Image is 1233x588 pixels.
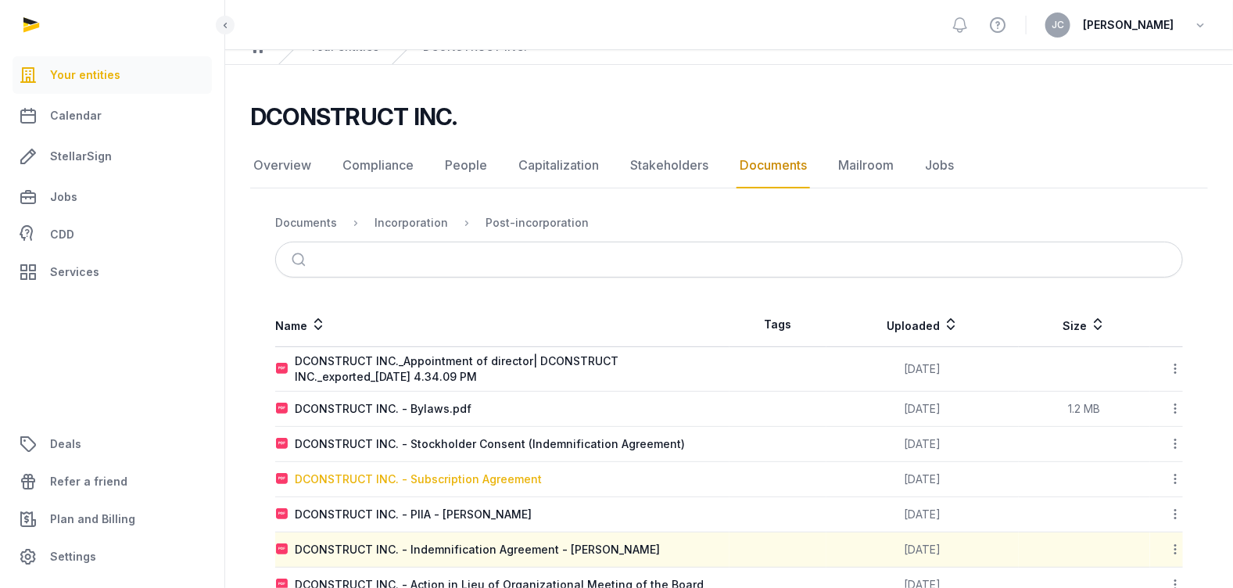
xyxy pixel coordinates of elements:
th: Size [1019,303,1149,347]
span: Deals [50,435,81,454]
span: Services [50,263,99,281]
a: StellarSign [13,138,212,175]
td: 1.2 MB [1019,392,1149,427]
th: Uploaded [826,303,1019,347]
a: CDD [13,219,212,250]
a: Refer a friend [13,463,212,500]
div: Documents [275,215,337,231]
img: pdf.svg [276,438,289,450]
th: Name [275,303,729,347]
span: [DATE] [905,507,941,521]
span: JC [1052,20,1064,30]
span: Your entities [50,66,120,84]
span: Settings [50,547,96,566]
div: DCONSTRUCT INC. - Indemnification Agreement - [PERSON_NAME] [295,542,660,558]
a: Deals [13,425,212,463]
h2: DCONSTRUCT INC. [250,102,457,131]
th: Tags [729,303,827,347]
span: [DATE] [905,402,941,415]
img: pdf.svg [276,508,289,521]
button: JC [1045,13,1070,38]
a: Services [13,253,212,291]
img: pdf.svg [276,543,289,556]
a: Your entities [13,56,212,94]
a: Compliance [339,143,417,188]
iframe: Chat Widget [1155,513,1233,588]
span: [PERSON_NAME] [1083,16,1174,34]
nav: Tabs [250,143,1208,188]
a: Jobs [922,143,957,188]
nav: Breadcrumb [275,204,1183,242]
span: Refer a friend [50,472,127,491]
a: Settings [13,538,212,575]
img: pdf.svg [276,363,289,375]
a: Mailroom [835,143,897,188]
div: Incorporation [375,215,448,231]
div: DCONSTRUCT INC. - PIIA - [PERSON_NAME] [295,507,532,522]
span: [DATE] [905,362,941,375]
span: Plan and Billing [50,510,135,529]
a: Documents [737,143,810,188]
span: [DATE] [905,543,941,556]
div: DCONSTRUCT INC._Appointment of director| DCONSTRUCT INC._exported_[DATE] 4.34.09 PM [295,353,729,385]
span: Jobs [50,188,77,206]
a: Overview [250,143,314,188]
span: CDD [50,225,74,244]
span: [DATE] [905,437,941,450]
a: Plan and Billing [13,500,212,538]
div: DCONSTRUCT INC. - Subscription Agreement [295,471,542,487]
img: pdf.svg [276,473,289,486]
a: Calendar [13,97,212,134]
div: DCONSTRUCT INC. - Stockholder Consent (Indemnification Agreement) [295,436,685,452]
button: Submit [282,242,319,277]
div: Post-incorporation [486,215,589,231]
a: Capitalization [515,143,602,188]
div: DCONSTRUCT INC. - Bylaws.pdf [295,401,471,417]
a: Stakeholders [627,143,711,188]
span: Calendar [50,106,102,125]
span: [DATE] [905,472,941,486]
img: pdf.svg [276,403,289,415]
a: People [442,143,490,188]
span: StellarSign [50,147,112,166]
a: Jobs [13,178,212,216]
